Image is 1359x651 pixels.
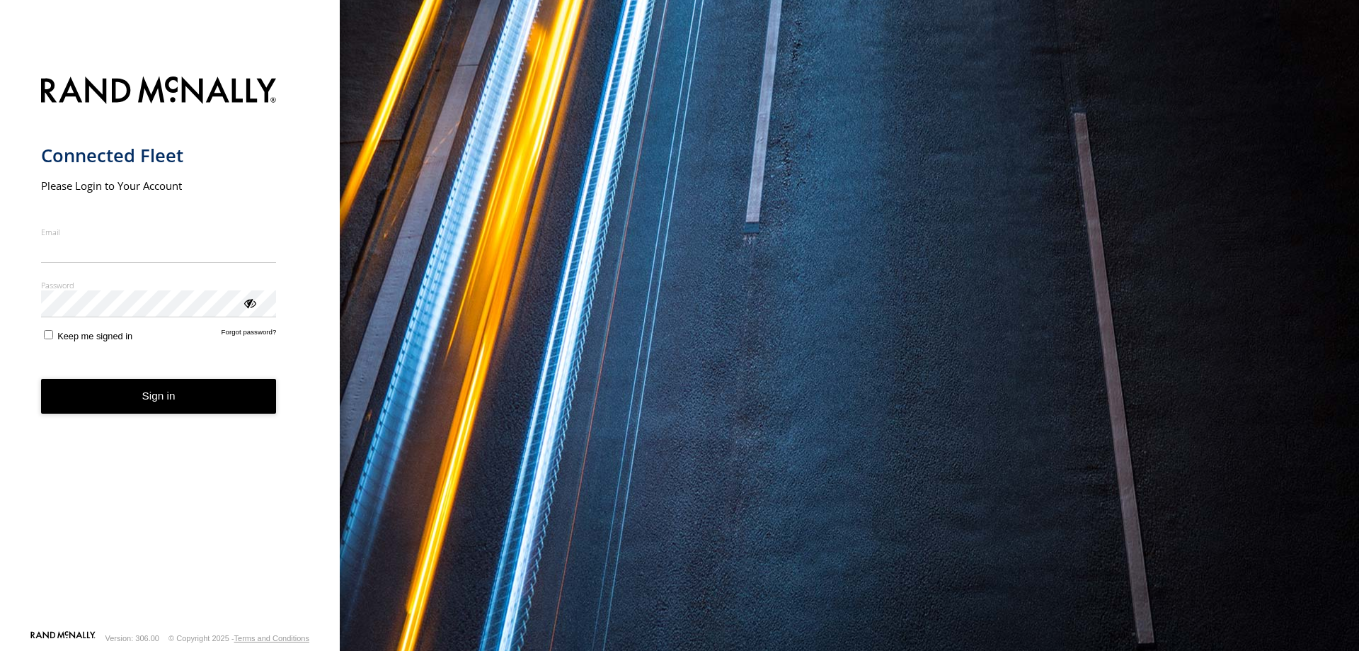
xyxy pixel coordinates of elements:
[41,227,277,237] label: Email
[44,330,53,339] input: Keep me signed in
[234,634,309,642] a: Terms and Conditions
[41,144,277,167] h1: Connected Fleet
[41,379,277,414] button: Sign in
[41,68,299,630] form: main
[41,74,277,110] img: Rand McNally
[242,295,256,310] div: ViewPassword
[222,328,277,341] a: Forgot password?
[105,634,159,642] div: Version: 306.00
[41,179,277,193] h2: Please Login to Your Account
[57,331,132,341] span: Keep me signed in
[168,634,309,642] div: © Copyright 2025 -
[30,631,96,645] a: Visit our Website
[41,280,277,290] label: Password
